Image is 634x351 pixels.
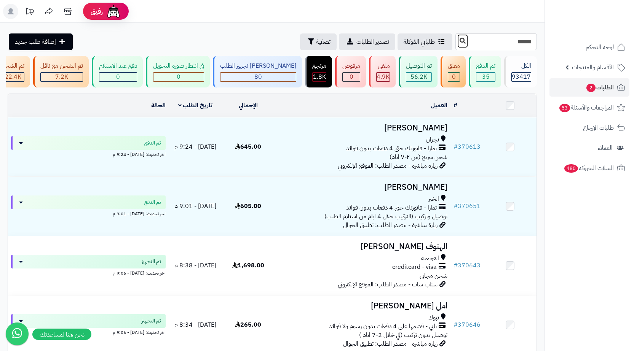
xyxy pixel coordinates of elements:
a: في انتظار صورة التحويل 0 [144,56,211,87]
span: 2 [586,83,596,92]
span: تم التجهيز [142,317,161,325]
div: ملغي [376,62,390,70]
div: 35 [476,73,495,81]
a: # [454,101,457,110]
a: #370646 [454,320,481,329]
span: زيارة مباشرة - مصدر الطلب: الموقع الإلكتروني [338,161,438,170]
div: [PERSON_NAME] تجهيز الطلب [220,62,296,70]
div: اخر تحديث: [DATE] - 9:01 م [11,209,166,217]
h3: [PERSON_NAME] [278,124,447,132]
div: تم الشحن [1,62,24,70]
div: 22426 [2,73,24,81]
a: #370651 [454,202,481,211]
a: السلات المتروكة480 [549,159,629,177]
div: معلق [448,62,460,70]
a: طلبات الإرجاع [549,119,629,137]
span: طلباتي المُوكلة [404,37,435,46]
div: الكل [511,62,531,70]
div: اخر تحديث: [DATE] - 9:24 م [11,150,166,158]
span: إضافة طلب جديد [15,37,56,46]
a: مرفوض 0 [334,56,367,87]
a: معلق 0 [439,56,467,87]
span: زيارة مباشرة - مصدر الطلب: تطبيق الجوال [343,339,438,348]
span: العملاء [598,143,613,153]
h3: الهنوف [PERSON_NAME] [278,242,447,251]
span: 7.2K [55,72,68,81]
span: 93417 [512,72,531,81]
span: # [454,202,458,211]
span: تبوك [428,313,439,322]
span: توصيل بدون تركيب (في خلال 2-7 ايام ) [359,330,447,340]
a: دفع عند الاستلام 0 [90,56,144,87]
span: 645.00 [235,142,261,151]
a: تم التوصيل 56.2K [397,56,439,87]
div: اخر تحديث: [DATE] - 9:06 م [11,328,166,336]
a: الحالة [151,101,166,110]
img: ai-face.png [106,4,121,19]
div: تم التوصيل [406,62,432,70]
span: [DATE] - 8:38 م [174,261,216,270]
span: 4.9K [377,72,390,81]
span: المراجعات والأسئلة [559,102,614,113]
span: نجران [426,135,439,144]
div: تم الدفع [476,62,495,70]
span: تمارا - فاتورتك حتى 4 دفعات بدون فوائد [346,144,437,153]
a: المراجعات والأسئلة53 [549,98,629,117]
a: الكل93417 [503,56,538,87]
span: [DATE] - 8:34 م [174,320,216,329]
div: 7223 [41,73,83,81]
span: الخبر [428,195,439,203]
div: 0 [99,73,137,81]
a: تم الدفع 35 [467,56,503,87]
a: #370643 [454,261,481,270]
span: 0 [116,72,120,81]
span: الأقسام والمنتجات [572,62,614,73]
a: تحديثات المنصة [20,4,39,21]
span: 22.4K [5,72,21,81]
span: تم الدفع [144,199,161,206]
span: [DATE] - 9:24 م [174,142,216,151]
span: 265.00 [235,320,261,329]
span: لوحة التحكم [586,42,614,52]
a: لوحة التحكم [549,38,629,56]
span: 53 [559,103,570,112]
div: 1784 [313,73,326,81]
div: مرفوض [342,62,360,70]
span: # [454,320,458,329]
div: 80 [220,73,296,81]
span: # [454,142,458,151]
a: إضافة طلب جديد [9,33,73,50]
span: creditcard - visa [392,263,437,272]
a: مرتجع 1.8K [303,56,334,87]
span: طلبات الإرجاع [583,122,614,133]
span: 1.8K [313,72,326,81]
h3: امل [PERSON_NAME] [278,302,447,310]
span: زيارة مباشرة - مصدر الطلب: تطبيق الجوال [343,221,438,230]
span: تابي - قسّمها على 4 دفعات بدون رسوم ولا فوائد [329,322,437,331]
span: 35 [482,72,490,81]
a: تم الشحن مع ناقل 7.2K [32,56,90,87]
div: 0 [448,73,460,81]
span: شحن سريع (من ٢-٧ ايام) [390,152,447,162]
h3: [PERSON_NAME] [278,183,447,192]
span: الطلبات [586,82,614,93]
div: 0 [153,73,204,81]
span: [DATE] - 9:01 م [174,202,216,211]
div: مرتجع [312,62,326,70]
a: العملاء [549,139,629,157]
div: اخر تحديث: [DATE] - 9:06 م [11,268,166,276]
div: دفع عند الاستلام [99,62,137,70]
div: في انتظار صورة التحويل [153,62,204,70]
span: 80 [254,72,262,81]
span: سناب شات - مصدر الطلب: الموقع الإلكتروني [338,280,438,289]
div: 56215 [406,73,431,81]
span: القويعيه [421,254,439,263]
div: 4939 [377,73,390,81]
span: تصفية [316,37,331,46]
span: 480 [564,164,578,173]
a: ملغي 4.9K [367,56,397,87]
a: طلباتي المُوكلة [398,33,452,50]
span: 0 [452,72,456,81]
span: 605.00 [235,202,261,211]
span: تم الدفع [144,139,161,147]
